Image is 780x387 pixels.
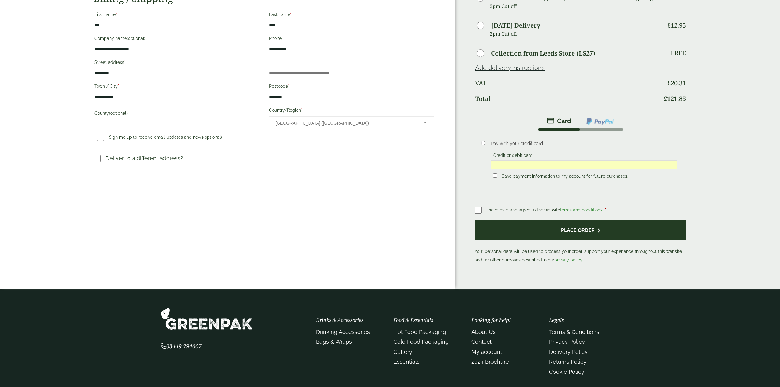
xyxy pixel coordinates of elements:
[491,140,677,147] p: Pay with your credit card.
[124,60,126,65] abbr: required
[118,84,119,89] abbr: required
[94,109,260,119] label: County
[94,135,225,141] label: Sign me up to receive email updates and news
[499,174,631,180] label: Save payment information to my account for future purchases.
[554,257,582,262] a: privacy policy
[667,79,686,87] bdi: 20.31
[203,135,222,140] span: (optional)
[269,34,434,45] label: Phone
[394,329,446,335] a: Hot Food Packaging
[475,64,545,72] a: Add delivery instructions
[493,162,675,168] iframe: Secure card payment input frame
[316,329,370,335] a: Drinking Accessories
[127,36,145,41] span: (optional)
[94,10,260,21] label: First name
[491,50,595,56] label: Collection from Leeds Store (LS27)
[471,358,509,365] a: 2024 Brochure
[549,349,588,355] a: Delivery Policy
[161,342,202,350] span: 03449 794007
[475,220,686,264] p: Your personal data will be used to process your order, support your experience throughout this we...
[394,339,449,345] a: Cold Food Packaging
[94,82,260,92] label: Town / City
[605,207,606,212] abbr: required
[269,82,434,92] label: Postcode
[475,91,659,106] th: Total
[269,10,434,21] label: Last name
[490,2,659,11] p: 2pm Cut off
[671,49,686,57] p: Free
[94,58,260,68] label: Street address
[491,153,535,160] label: Credit or debit card
[269,106,434,116] label: Country/Region
[547,117,571,125] img: stripe.png
[97,134,104,141] input: Sign me up to receive email updates and news(optional)
[486,207,604,212] span: I have read and agree to the website
[667,21,686,29] bdi: 12.95
[549,329,599,335] a: Terms & Conditions
[667,79,671,87] span: £
[301,108,302,113] abbr: required
[549,369,584,375] a: Cookie Policy
[664,95,667,103] span: £
[269,116,434,129] span: Country/Region
[667,21,671,29] span: £
[491,22,540,29] label: [DATE] Delivery
[161,344,202,350] a: 03449 794007
[394,358,420,365] a: Essentials
[549,358,586,365] a: Returns Policy
[94,34,260,45] label: Company name
[664,95,686,103] bdi: 121.85
[471,329,496,335] a: About Us
[116,12,117,17] abbr: required
[471,339,492,345] a: Contact
[394,349,412,355] a: Cutlery
[288,84,290,89] abbr: required
[275,117,416,130] span: United Kingdom (UK)
[282,36,283,41] abbr: required
[290,12,292,17] abbr: required
[471,349,502,355] a: My account
[586,117,614,125] img: ppcp-gateway.png
[490,29,659,38] p: 2pm Cut off
[161,308,253,330] img: GreenPak Supplies
[475,220,686,240] button: Place order
[475,76,659,91] th: VAT
[549,339,585,345] a: Privacy Policy
[560,207,602,212] a: terms and conditions
[106,154,183,162] p: Deliver to a different address?
[316,339,352,345] a: Bags & Wraps
[109,111,128,116] span: (optional)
